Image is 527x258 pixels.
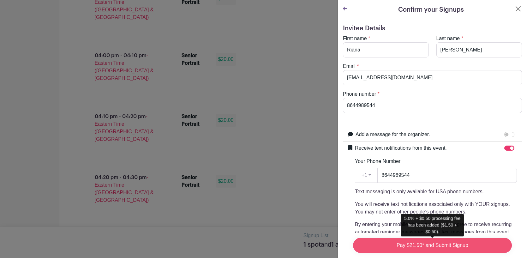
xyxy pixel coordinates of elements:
[355,158,400,165] label: Your Phone Number
[514,5,522,13] button: Close
[356,131,430,138] label: Add a message for the organizer.
[343,90,376,98] label: Phone number
[436,35,460,42] label: Last name
[398,5,464,15] h5: Confirm your Signups
[343,63,356,70] label: Email
[355,188,517,195] p: Text messaging is only available for USA phone numbers.
[401,214,464,236] div: 5.0% + $0.50 processing fee has been added ($1.50 + $0.50).
[343,35,367,42] label: First name
[353,238,512,253] input: Pay $21.50* and Submit Signup
[343,25,522,32] h5: Invitee Details
[355,144,447,152] label: Receive text notifications from this event.
[355,168,378,183] button: +1
[355,201,517,216] p: You will receive text notifications associated only with YOUR signups. You may not enter other pe...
